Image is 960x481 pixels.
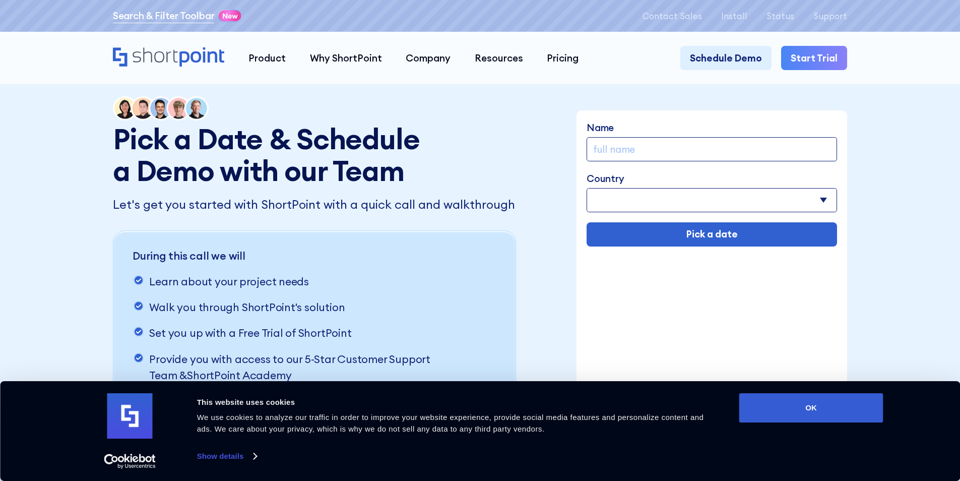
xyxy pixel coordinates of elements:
[107,393,153,439] img: logo
[113,123,430,187] h1: Pick a Date & Schedule a Demo with our Team
[197,396,717,408] div: This website uses cookies
[86,454,174,469] a: Usercentrics Cookiebot - opens in a new window
[113,196,519,214] p: Let's get you started with ShortPoint with a quick call and walkthrough
[587,222,837,247] input: Pick a date
[187,368,291,384] a: ShortPoint Academy
[680,46,772,70] a: Schedule Demo
[643,11,702,21] a: Contact Sales
[149,325,351,341] p: Set you up with a Free Trial of ShortPoint
[394,46,463,70] a: Company
[149,351,458,384] p: Provide you with access to our 5-Star Customer Support Team &
[739,393,883,423] button: OK
[587,121,837,246] form: Demo Form
[587,137,837,161] input: full name
[133,248,458,264] p: During this call we will
[248,51,286,66] div: Product
[721,11,747,21] a: Install
[766,11,794,21] a: Status
[113,9,215,23] a: Search & Filter Toolbar
[236,46,298,70] a: Product
[587,121,837,135] label: Name
[813,11,847,21] a: Support
[197,449,257,464] a: Show details
[298,46,394,70] a: Why ShortPoint
[149,299,345,316] p: Walk you through ShortPoint's solution
[149,274,309,290] p: Learn about your project needs
[406,51,451,66] div: Company
[310,51,382,66] div: Why ShortPoint
[197,413,704,433] span: We use cookies to analyze our traffic in order to improve your website experience, provide social...
[781,46,847,70] a: Start Trial
[113,47,224,68] a: Home
[535,46,591,70] a: Pricing
[475,51,523,66] div: Resources
[463,46,535,70] a: Resources
[547,51,579,66] div: Pricing
[587,171,837,186] label: Country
